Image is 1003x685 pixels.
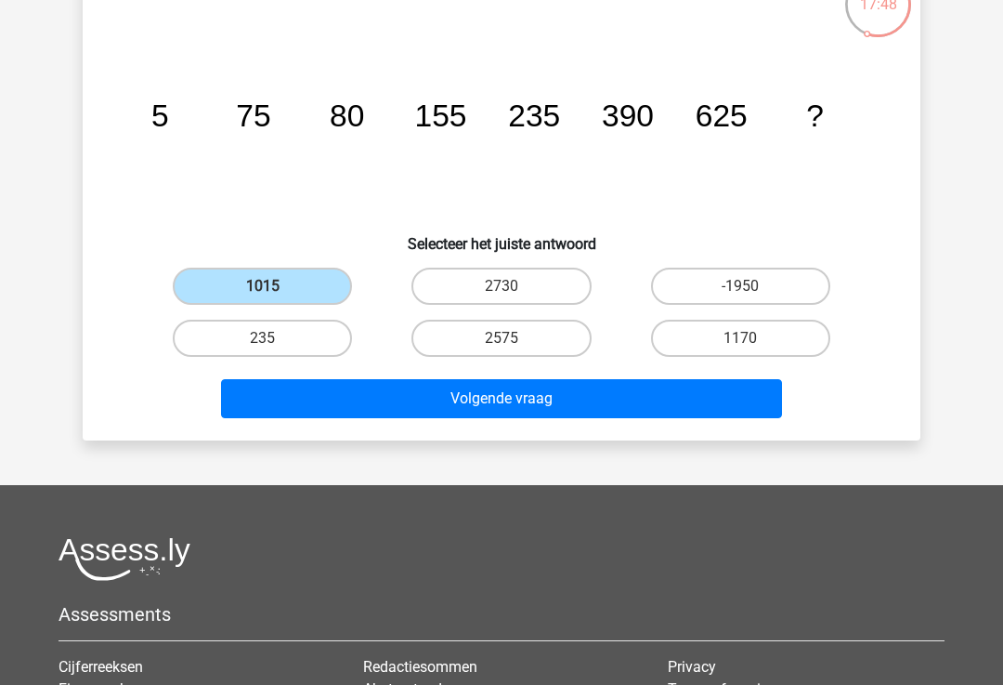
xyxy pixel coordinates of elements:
tspan: 390 [602,99,654,133]
a: Cijferreeksen [59,658,143,676]
img: Assessly logo [59,537,190,581]
tspan: 155 [414,99,466,133]
h6: Selecteer het juiste antwoord [112,220,891,253]
label: -1950 [651,268,830,305]
label: 2730 [411,268,591,305]
h5: Assessments [59,603,944,626]
tspan: 80 [330,99,364,133]
tspan: 625 [696,99,748,133]
button: Volgende vraag [221,379,783,418]
a: Privacy [668,658,716,676]
tspan: 5 [151,99,169,133]
label: 2575 [411,320,591,357]
a: Redactiesommen [363,658,477,676]
label: 1170 [651,320,830,357]
tspan: ? [806,99,824,133]
label: 1015 [173,268,352,305]
label: 235 [173,320,352,357]
tspan: 75 [236,99,270,133]
tspan: 235 [508,99,560,133]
